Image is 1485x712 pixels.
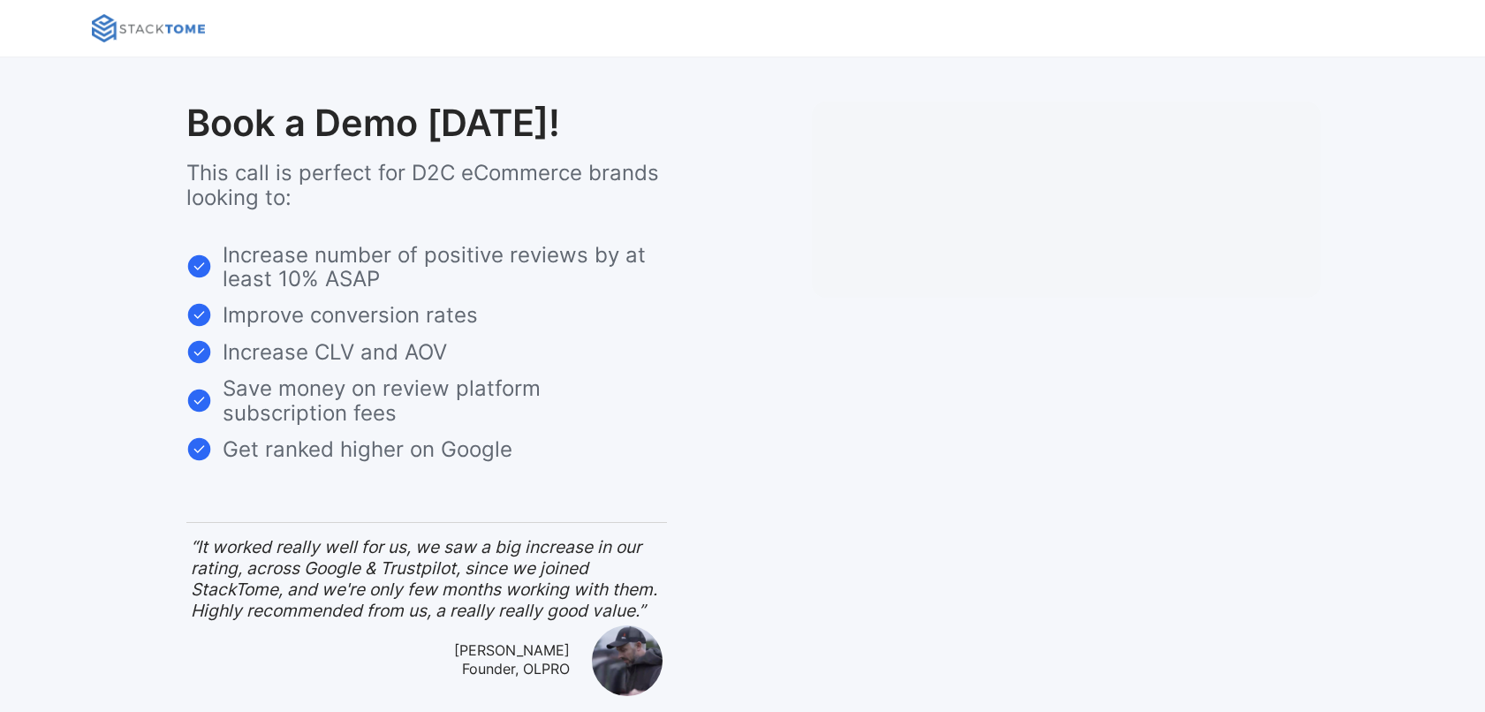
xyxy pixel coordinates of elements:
p: Get ranked higher on Google [223,437,512,461]
em: “It worked really well for us, we saw a big increase in our rating, across Google & Trustpilot, s... [191,536,657,621]
p: Increase CLV and AOV [223,340,447,364]
p: Save money on review platform subscription fees [223,376,667,424]
p: Increase number of positive reviews by at least 10% ASAP [223,243,667,291]
div: [PERSON_NAME] Founder, OLPRO [454,641,570,678]
h2: Book a Demo [DATE]! [186,102,560,146]
p: This call is perfect for D2C eCommerce brands looking to: [186,161,667,208]
p: Improve conversion rates [223,303,478,327]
